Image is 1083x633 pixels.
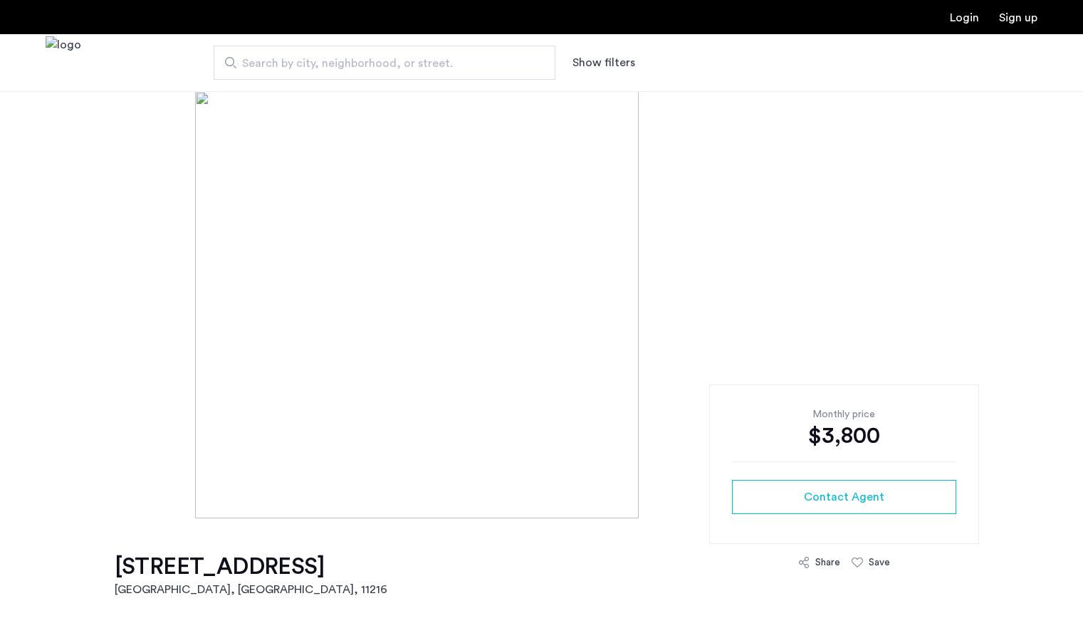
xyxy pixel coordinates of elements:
div: Share [815,555,840,570]
div: Monthly price [732,407,956,422]
span: Contact Agent [804,488,884,506]
div: Save [869,555,890,570]
div: $3,800 [732,422,956,450]
a: [STREET_ADDRESS][GEOGRAPHIC_DATA], [GEOGRAPHIC_DATA], 11216 [115,553,387,598]
h1: [STREET_ADDRESS] [115,553,387,581]
a: Login [950,12,979,23]
a: Registration [999,12,1037,23]
input: Apartment Search [214,46,555,80]
button: button [732,480,956,514]
a: Cazamio Logo [46,36,81,90]
span: Search by city, neighborhood, or street. [242,55,516,72]
img: logo [46,36,81,90]
h2: [GEOGRAPHIC_DATA], [GEOGRAPHIC_DATA] , 11216 [115,581,387,598]
button: Show or hide filters [572,54,635,71]
img: [object%20Object] [195,91,888,518]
